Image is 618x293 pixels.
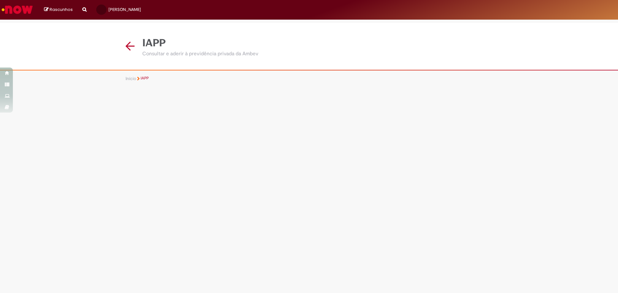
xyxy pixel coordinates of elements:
ul: Trilhas de página [126,76,492,82]
a: IAPP [141,76,149,81]
a: Início [126,76,136,81]
div: Consultar e aderir à previdência privada da Ambev [142,50,258,58]
div: IAPP [142,36,258,50]
span: [PERSON_NAME] [108,7,141,12]
a: Rascunhos [44,7,73,13]
img: ServiceNow [1,3,34,16]
span: Rascunhos [50,6,73,13]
